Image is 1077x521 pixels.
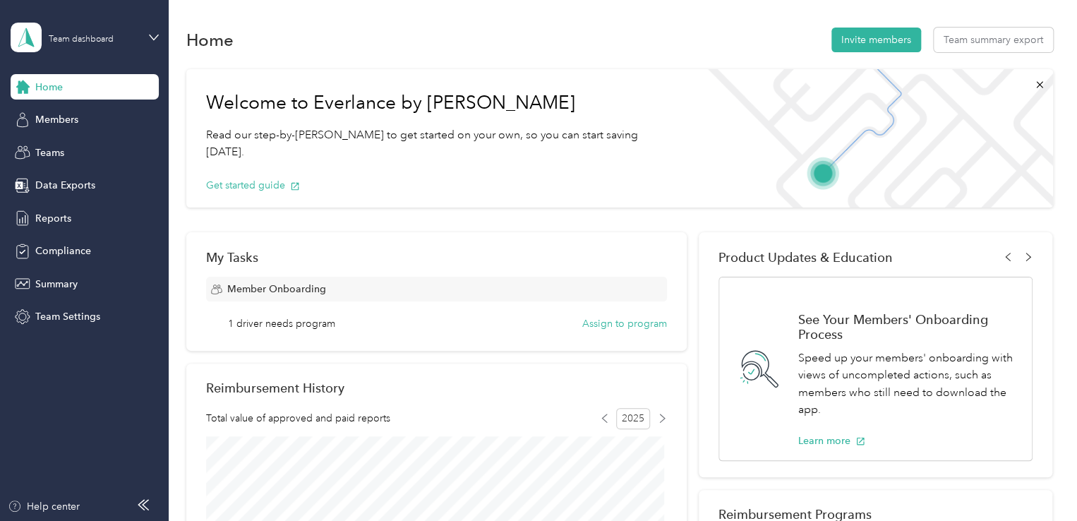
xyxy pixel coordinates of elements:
[35,112,78,127] span: Members
[35,244,91,258] span: Compliance
[831,28,921,52] button: Invite members
[186,32,234,47] h1: Home
[35,80,63,95] span: Home
[798,433,865,448] button: Learn more
[798,349,1017,419] p: Speed up your members' onboarding with views of uncompleted actions, such as members who still ne...
[35,178,95,193] span: Data Exports
[206,126,675,161] p: Read our step-by-[PERSON_NAME] to get started on your own, so you can start saving [DATE].
[798,312,1017,342] h1: See Your Members' Onboarding Process
[934,28,1053,52] button: Team summary export
[718,250,893,265] span: Product Updates & Education
[228,316,335,331] span: 1 driver needs program
[206,411,390,426] span: Total value of approved and paid reports
[227,282,326,297] span: Member Onboarding
[35,145,64,160] span: Teams
[8,499,80,514] button: Help center
[206,178,300,193] button: Get started guide
[35,277,78,292] span: Summary
[49,35,114,44] div: Team dashboard
[206,250,667,265] div: My Tasks
[206,381,344,395] h2: Reimbursement History
[35,211,71,226] span: Reports
[35,309,100,324] span: Team Settings
[206,92,675,114] h1: Welcome to Everlance by [PERSON_NAME]
[998,442,1077,521] iframe: Everlance-gr Chat Button Frame
[694,69,1052,208] img: Welcome to everlance
[582,316,667,331] button: Assign to program
[616,408,650,429] span: 2025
